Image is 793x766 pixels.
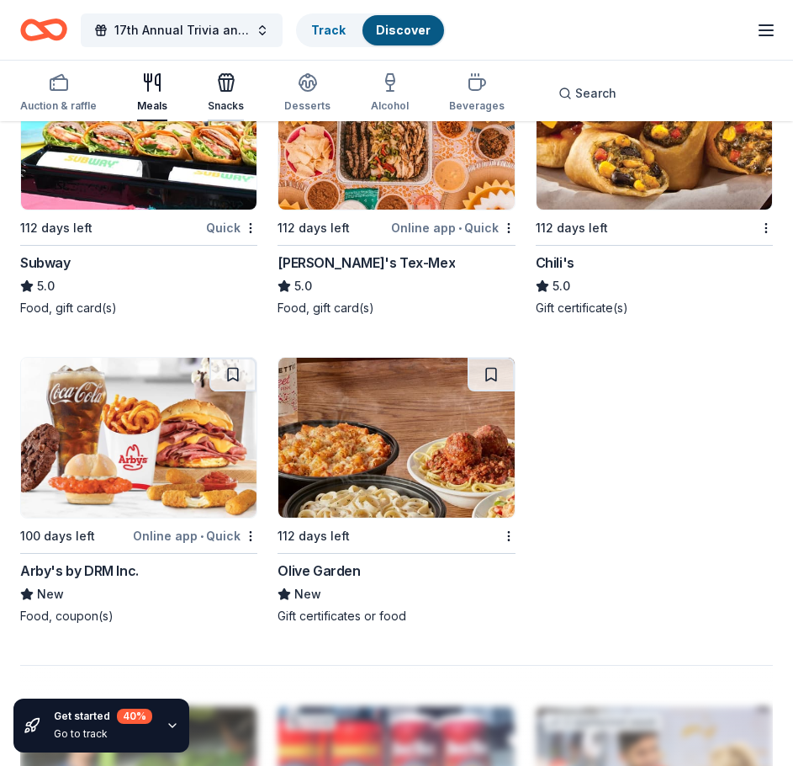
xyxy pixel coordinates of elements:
div: Food, gift card(s) [20,300,257,317]
button: TrackDiscover [296,13,446,47]
a: Image for Chili's2 applieslast week112 days leftChili's5.0Gift certificate(s) [536,49,773,317]
div: Beverages [449,99,505,113]
div: Gift certificate(s) [536,300,773,317]
div: Olive Garden [278,561,360,581]
a: Image for Arby's by DRM Inc.100 days leftOnline app•QuickArby's by DRM Inc.NewFood, coupon(s) [20,357,257,625]
div: 112 days left [278,218,350,238]
div: 112 days left [278,526,350,546]
button: Auction & raffle [20,66,97,121]
div: [PERSON_NAME]'s Tex-Mex [278,253,455,273]
div: Online app Quick [391,217,515,238]
div: Auction & raffle [20,99,97,113]
div: 112 days left [20,218,93,238]
div: Quick [206,217,257,238]
div: Go to track [54,727,152,741]
div: Desserts [284,99,330,113]
img: Image for Chuy's Tex-Mex [278,50,514,210]
button: Beverages [449,66,505,121]
a: Track [311,23,346,37]
span: • [458,221,462,235]
button: Search [545,77,630,110]
span: 5.0 [552,276,570,296]
a: Home [20,10,67,50]
img: Image for Chili's [537,50,772,210]
div: Online app Quick [133,525,257,546]
div: Meals [137,99,167,113]
div: Get started [54,709,152,724]
button: Meals [137,66,167,121]
img: Image for Subway [21,50,256,210]
div: Gift certificates or food [278,608,515,625]
a: Discover [376,23,431,37]
span: Search [575,83,616,104]
span: • [200,529,204,543]
span: New [37,584,64,604]
img: Image for Olive Garden [278,358,514,518]
button: Desserts [284,66,330,121]
div: Snacks [208,99,244,113]
span: 5.0 [37,276,55,296]
div: Subway [20,253,71,273]
div: Food, coupon(s) [20,608,257,625]
div: Food, gift card(s) [278,300,515,317]
div: 112 days left [536,218,608,238]
button: Snacks [208,66,244,121]
div: 40 % [117,709,152,724]
span: 17th Annual Trivia and Auction Night [114,20,249,40]
div: Alcohol [371,99,409,113]
a: Image for Chuy's Tex-Mex2 applieslast week112 days leftOnline app•Quick[PERSON_NAME]'s Tex-Mex5.0... [278,49,515,317]
a: Image for Subway2 applieslast week112 days leftQuickSubway5.0Food, gift card(s) [20,49,257,317]
span: 5.0 [294,276,312,296]
div: 100 days left [20,526,95,546]
div: Chili's [536,253,574,273]
button: 17th Annual Trivia and Auction Night [81,13,283,47]
a: Image for Olive Garden112 days leftOlive GardenNewGift certificates or food [278,357,515,625]
button: Alcohol [371,66,409,121]
div: Arby's by DRM Inc. [20,561,139,581]
span: New [294,584,321,604]
img: Image for Arby's by DRM Inc. [21,358,256,518]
